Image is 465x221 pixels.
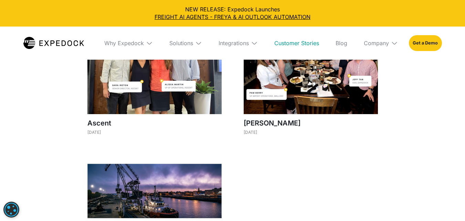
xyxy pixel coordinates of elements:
[87,118,222,128] h1: Ascent
[350,147,465,221] iframe: Chat Widget
[244,118,378,128] h1: [PERSON_NAME]
[169,40,193,47] div: Solutions
[6,6,459,21] div: NEW RELEASE: Expedock Launches
[219,40,249,47] div: Integrations
[87,13,222,142] a: Ascent[DATE]
[244,13,378,142] a: [PERSON_NAME][DATE]
[164,27,208,60] div: Solutions
[104,40,144,47] div: Why Expedock
[213,27,263,60] div: Integrations
[6,13,459,21] a: FREIGHT AI AGENTS - FREYA & AI OUTLOOK AUTOMATION
[358,27,403,60] div: Company
[364,40,389,47] div: Company
[269,27,325,60] a: Customer Stories
[99,27,158,60] div: Why Expedock
[87,130,222,135] div: [DATE]
[244,130,378,135] div: [DATE]
[409,35,442,51] a: Get a Demo
[330,27,353,60] a: Blog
